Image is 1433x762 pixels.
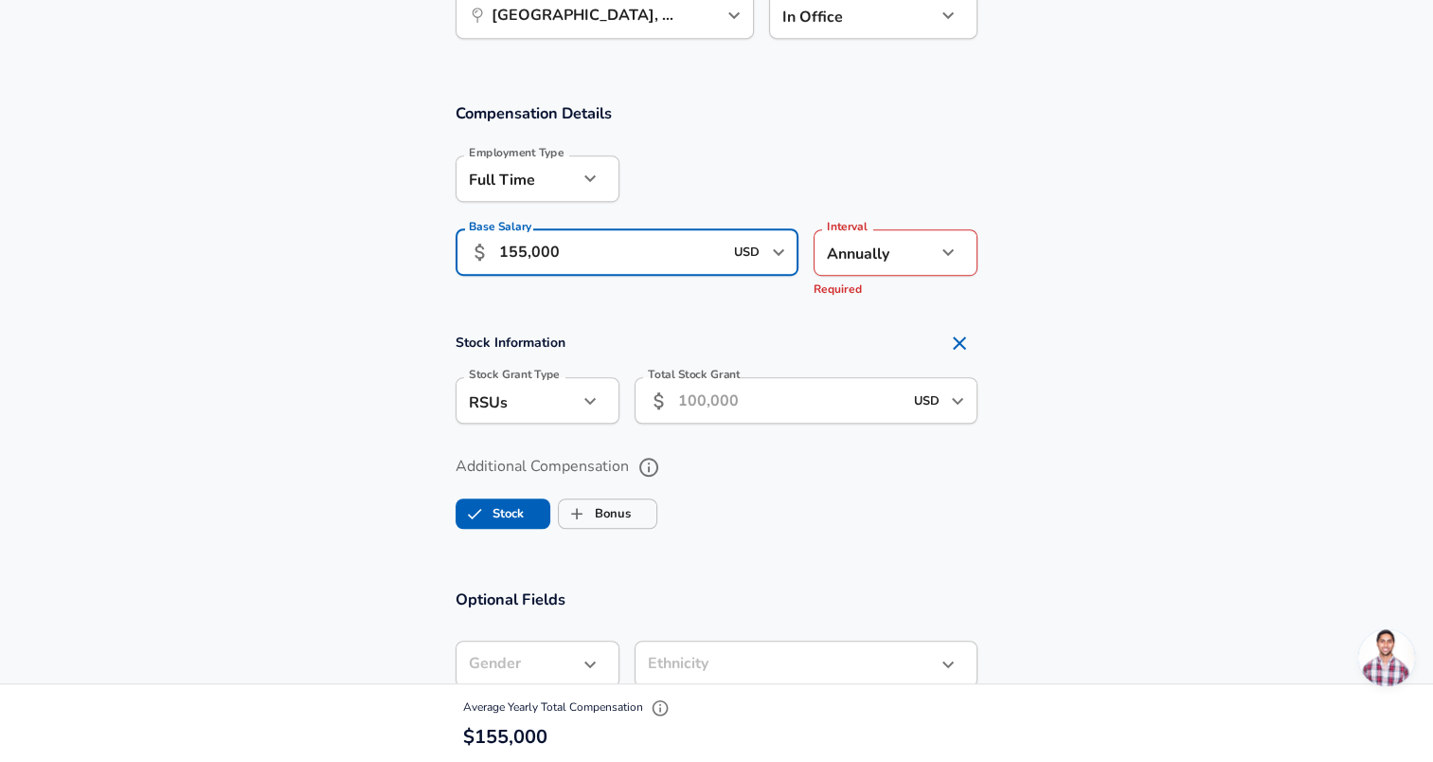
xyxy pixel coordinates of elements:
[456,155,578,202] div: Full Time
[456,589,978,610] h3: Optional Fields
[728,238,766,267] input: USD
[827,221,868,232] label: Interval
[765,239,792,265] button: Open
[646,694,674,722] button: Explain Total Compensation
[469,147,564,158] label: Employment Type
[457,496,524,532] label: Stock
[940,324,978,362] button: Remove Section
[469,221,531,232] label: Base Salary
[456,102,978,124] h3: Compensation Details
[558,499,657,529] button: BonusBonus
[559,496,595,532] span: Bonus
[814,229,936,276] div: Annually
[721,2,747,28] button: Open
[678,377,903,424] input: 100,000
[457,496,493,532] span: Stock
[456,324,978,362] h4: Stock Information
[633,451,665,483] button: help
[648,369,741,380] label: Total Stock Grant
[456,377,578,424] div: RSUs
[463,699,674,715] span: Average Yearly Total Compensation
[499,229,724,276] input: 100,000
[944,388,971,414] button: Open
[469,369,560,380] label: Stock Grant Type
[456,499,550,529] button: StockStock
[907,386,945,415] input: USD
[814,281,862,297] span: Required
[1358,629,1415,686] div: Open chat
[559,496,631,532] label: Bonus
[456,451,978,483] label: Additional Compensation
